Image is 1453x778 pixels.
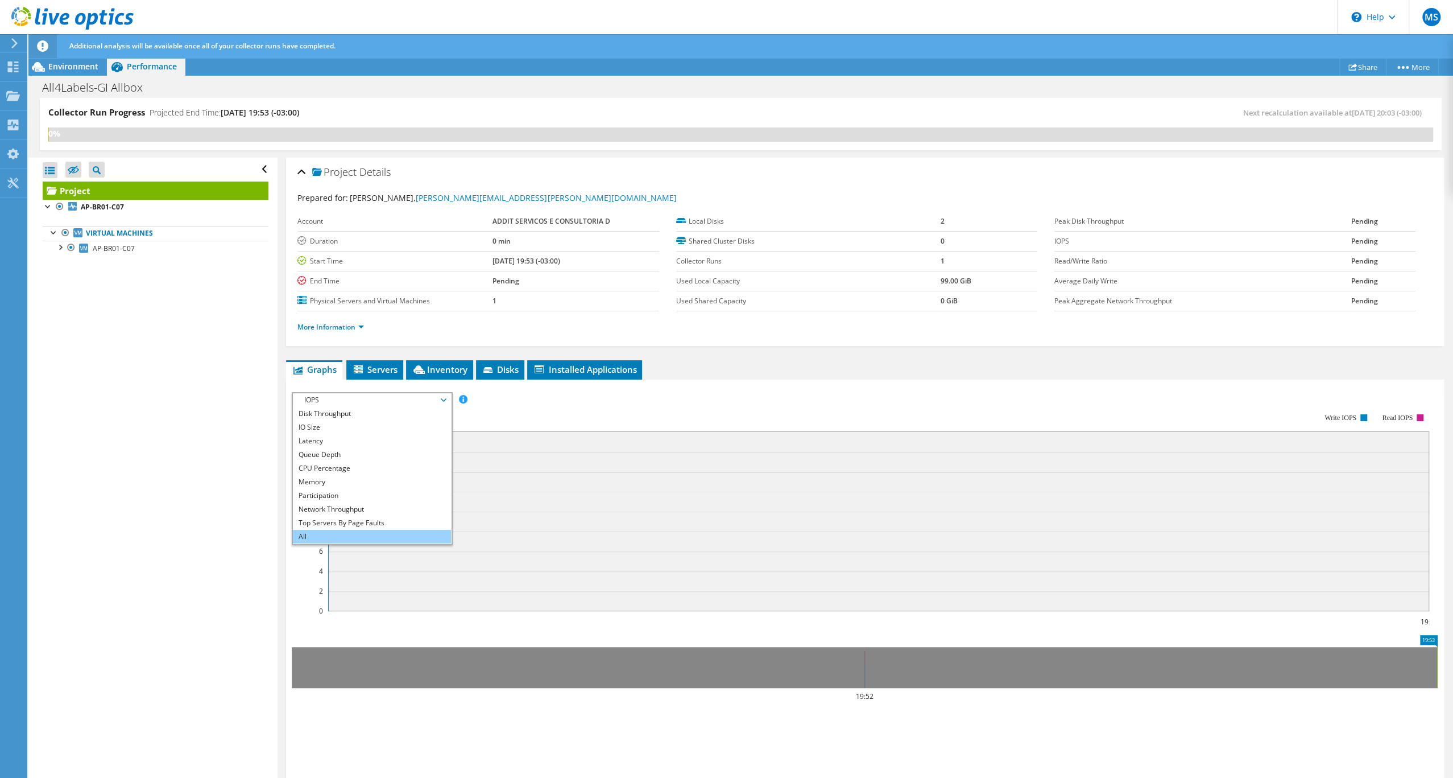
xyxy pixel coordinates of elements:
text: 4 [319,566,323,576]
span: [DATE] 20:03 (-03:00) [1352,108,1422,118]
a: Share [1339,58,1386,76]
li: Memory [293,475,450,489]
b: 99.00 GiB [941,276,971,286]
span: IOPS [299,393,445,407]
h4: Projected End Time: [150,106,299,119]
b: Pending [1351,296,1378,306]
span: Project [312,167,357,178]
li: All [293,530,450,544]
text: 6 [319,546,323,556]
label: Read/Write Ratio [1054,256,1351,267]
b: Pending [492,276,519,286]
text: Write IOPS [1325,414,1357,422]
span: Details [359,165,391,179]
li: Latency [293,434,450,448]
label: Collector Runs [676,256,941,267]
label: Used Shared Capacity [676,295,941,307]
li: Top Servers By Page Faults [293,516,450,530]
b: 1 [492,296,496,306]
span: Graphs [292,364,337,375]
label: Used Local Capacity [676,275,941,287]
b: ADDIT SERVICOS E CONSULTORIA D [492,216,610,226]
text: 0 [319,606,323,616]
b: AP-BR01-C07 [81,202,124,212]
li: CPU Percentage [293,462,450,475]
span: [PERSON_NAME], [350,192,676,203]
span: Additional analysis will be available once all of your collector runs have completed. [69,41,336,51]
label: End Time [297,275,492,287]
b: Pending [1351,256,1378,266]
li: Disk Throughput [293,407,450,421]
li: Participation [293,489,450,503]
span: AP-BR01-C07 [93,244,135,253]
span: [DATE] 19:53 (-03:00) [221,107,299,118]
label: Peak Disk Throughput [1054,216,1351,227]
label: Physical Servers and Virtual Machines [297,295,492,307]
a: [PERSON_NAME][EMAIL_ADDRESS][PERSON_NAME][DOMAIN_NAME] [416,192,676,203]
svg: \n [1351,12,1361,22]
label: IOPS [1054,236,1351,247]
label: Shared Cluster Disks [676,236,941,247]
text: 2 [319,586,323,596]
a: Project [43,182,268,200]
b: 0 [941,236,945,246]
b: Pending [1351,216,1378,226]
span: Servers [352,364,398,375]
label: Account [297,216,492,227]
label: Start Time [297,256,492,267]
label: Duration [297,236,492,247]
b: Pending [1351,236,1378,246]
li: Queue Depth [293,448,450,462]
a: More Information [297,322,364,332]
label: Average Daily Write [1054,275,1351,287]
span: Inventory [412,364,467,375]
b: Pending [1351,276,1378,286]
h1: All4Labels-GI Allbox [37,81,160,94]
text: Read IOPS [1382,414,1413,422]
b: [DATE] 19:53 (-03:00) [492,256,560,266]
li: Network Throughput [293,503,450,516]
b: 0 GiB [941,296,958,306]
b: 1 [941,256,945,266]
label: Peak Aggregate Network Throughput [1054,295,1351,307]
b: 0 min [492,236,511,246]
a: Virtual Machines [43,226,268,241]
span: MS [1422,8,1440,26]
span: Installed Applications [533,364,636,375]
span: Next recalculation available at [1243,108,1427,118]
label: Local Disks [676,216,941,227]
span: Disks [482,364,519,375]
a: More [1386,58,1439,76]
li: IO Size [293,421,450,434]
span: Environment [48,61,98,72]
span: Performance [127,61,177,72]
text: 19:53 [1421,617,1438,627]
a: AP-BR01-C07 [43,200,268,215]
b: 2 [941,216,945,226]
a: AP-BR01-C07 [43,241,268,256]
label: Prepared for: [297,192,348,203]
text: 19:52 [856,691,874,701]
